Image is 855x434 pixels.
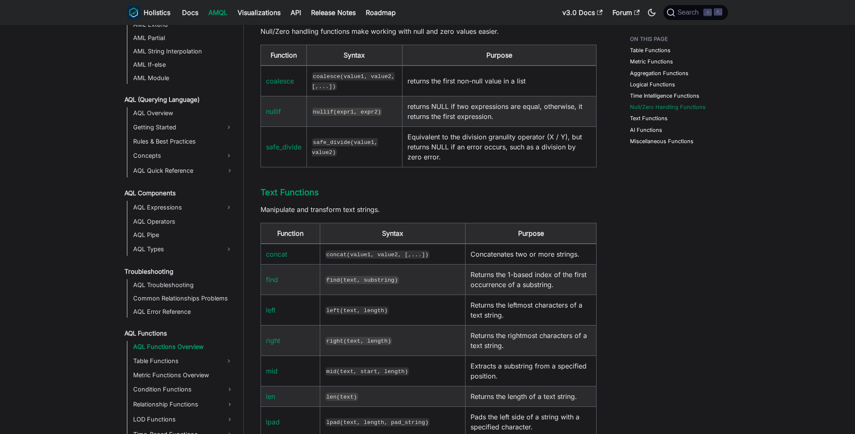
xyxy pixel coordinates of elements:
th: Syntax [307,45,402,66]
a: nullif [266,107,281,116]
code: find(text, substring) [325,276,399,284]
button: Expand sidebar category 'Concepts' [221,149,236,162]
a: Rules & Best Practices [131,136,236,147]
a: Table Functions [630,46,670,54]
p: Manipulate and transform text strings. [261,204,597,214]
a: AML String Interpolation [131,45,236,57]
a: Time Intelligence Functions [630,92,699,100]
button: Switch between dark and light mode (currently dark mode) [645,6,658,19]
a: AML If-else [131,59,236,71]
a: AI Functions [630,126,662,134]
code: left(text, length) [325,306,389,315]
a: AQL Overview [131,107,236,119]
a: Metric Functions [630,58,673,66]
code: right(text, length) [325,337,392,345]
td: Extracts a substring from a specified position. [465,356,597,386]
a: right [266,336,280,345]
a: coalesce [266,77,294,85]
a: Common Relationships Problems [131,293,236,304]
a: Text Functions [261,187,319,197]
code: concat(value1, value2, [,...]) [325,250,430,259]
code: coalesce(value1, value2, [,...]) [312,72,395,91]
code: nullif(expr1, expr2) [312,108,382,116]
a: Visualizations [233,6,286,19]
nav: Docs sidebar [119,25,244,434]
a: AMQL [203,6,233,19]
a: Metric Functions Overview [131,369,236,381]
a: AQL Troubleshooting [131,279,236,291]
span: Search [675,9,704,16]
th: Syntax [320,223,465,244]
a: Troubleshooting [122,266,236,278]
a: AQL Quick Reference [131,164,236,177]
td: Returns the length of a text string. [465,386,597,406]
a: Miscellaneous Functions [630,137,693,145]
a: Condition Functions [131,383,236,396]
a: AML Module [131,72,236,84]
td: Returns the rightmost characters of a text string. [465,325,597,356]
button: Expand sidebar category 'AQL Types' [221,242,236,256]
img: Holistics [127,6,140,19]
a: lpad [266,418,280,426]
a: v3.0 Docs [557,6,607,19]
a: find [266,275,278,284]
button: Expand sidebar category 'Getting Started' [221,121,236,134]
a: AQL Error Reference [131,306,236,318]
button: Expand sidebar category 'AQL Expressions' [221,201,236,214]
a: Release Notes [306,6,361,19]
a: Getting Started [131,121,221,134]
a: concat [266,250,287,258]
a: Table Functions [131,354,221,368]
a: AQL Operators [131,216,236,227]
a: left [266,306,276,314]
td: Equivalent to the division granulity operator (X / Y), but returns NULL if an error occurs, such ... [402,126,596,167]
th: Function [261,223,320,244]
a: Text Functions [630,114,668,122]
a: Roadmap [361,6,401,19]
td: Concatenates two or more strings. [465,244,597,265]
a: LOD Functions [131,413,236,426]
kbd: K [714,8,722,16]
a: AQL Pipe [131,229,236,241]
a: Relationship Functions [131,398,236,411]
a: len [266,392,275,401]
th: Purpose [465,223,597,244]
code: len(text) [325,393,358,401]
a: AQL Types [131,242,221,256]
code: safe_divide(value1, value2) [312,138,378,156]
a: mid [266,367,278,375]
button: Search (Command+K) [663,5,728,20]
a: Aggregation Functions [630,69,688,77]
code: lpad(text, length, pad_string) [325,418,430,426]
a: HolisticsHolistics [127,6,170,19]
td: Returns the leftmost characters of a text string. [465,295,597,325]
a: Logical Functions [630,81,675,88]
td: returns the first non-null value in a list [402,66,596,96]
td: returns NULL if two expressions are equal, otherwise, it returns the first expression. [402,96,596,126]
th: Purpose [402,45,596,66]
a: AQL Components [122,187,236,199]
a: Forum [607,6,645,19]
a: API [286,6,306,19]
a: safe_divide [266,143,301,151]
a: AQL Functions [122,328,236,339]
a: Docs [177,6,203,19]
b: Holistics [144,8,170,18]
a: AML Partial [131,32,236,44]
a: Concepts [131,149,221,162]
a: AQL Functions Overview [131,341,236,353]
p: Null/Zero handling functions make working with null and zero values easier. [261,26,597,36]
a: Null/Zero Handling Functions [630,103,706,111]
button: Expand sidebar category 'Table Functions' [221,354,236,368]
kbd: ⌘ [703,9,712,16]
td: Returns the 1-based index of the first occurrence of a substring. [465,264,597,295]
a: AQL (Querying Language) [122,94,236,106]
th: Function [261,45,307,66]
code: mid(text, start, length) [325,367,409,376]
a: AQL Expressions [131,201,221,214]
